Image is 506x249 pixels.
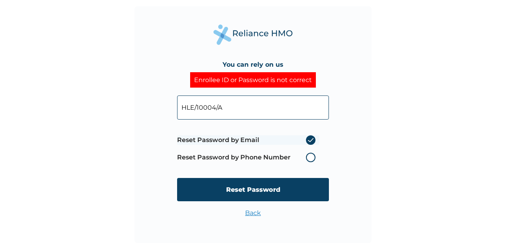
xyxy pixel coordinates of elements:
span: Password reset method [177,131,319,166]
label: Reset Password by Phone Number [177,153,319,162]
a: Back [245,209,261,217]
input: Your Enrollee ID or Email Address [177,95,329,120]
img: Reliance Health's Logo [213,24,293,45]
input: Reset Password [177,178,329,201]
h4: You can rely on us [223,61,283,68]
div: Enrollee ID or Password is not correct [190,72,316,88]
label: Reset Password by Email [177,135,319,145]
